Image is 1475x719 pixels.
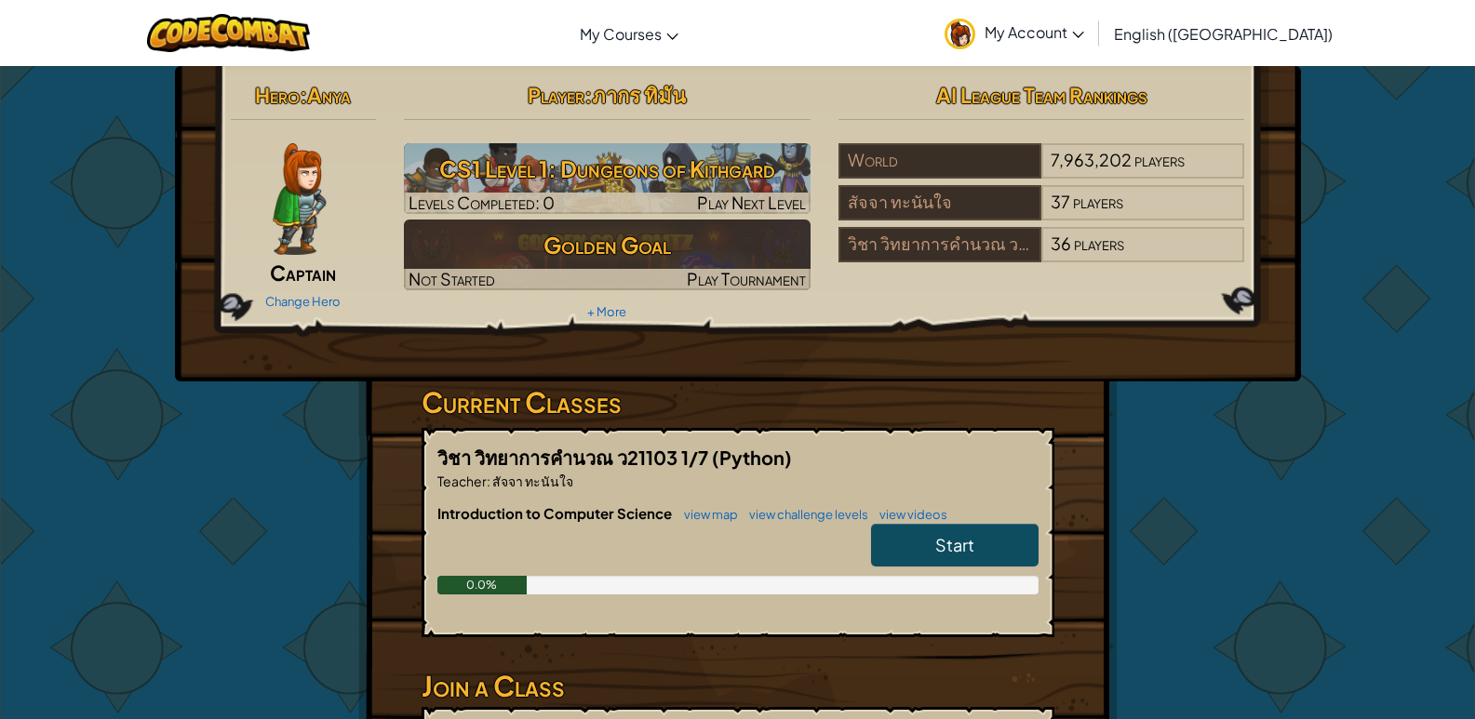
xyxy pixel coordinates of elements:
[870,507,947,522] a: view videos
[404,220,811,290] a: Golden GoalNot StartedPlay Tournament
[584,82,592,108] span: :
[490,473,573,489] span: สัจจา ทะนันใจ
[409,192,555,213] span: Levels Completed: 0
[570,8,688,59] a: My Courses
[697,192,806,213] span: Play Next Level
[404,224,811,266] h3: Golden Goal
[273,143,326,255] img: captain-pose.png
[1105,8,1342,59] a: English ([GEOGRAPHIC_DATA])
[1134,149,1185,170] span: players
[592,82,686,108] span: ภากร ทิมัน
[270,260,336,286] span: Captain
[1051,149,1132,170] span: 7,963,202
[936,82,1147,108] span: AI League Team Rankings
[935,534,974,555] span: Start
[712,446,792,469] span: (Python)
[404,220,811,290] img: Golden Goal
[422,665,1054,707] h3: Join a Class
[838,245,1245,266] a: วิชา วิทยาการคำนวณ ว2110336players
[528,82,584,108] span: Player
[1073,191,1123,212] span: players
[580,24,662,44] span: My Courses
[1074,233,1124,254] span: players
[838,203,1245,224] a: สัจจา ทะนันใจ37players
[935,4,1093,62] a: My Account
[422,381,1054,423] h3: Current Classes
[255,82,300,108] span: Hero
[687,268,806,289] span: Play Tournament
[1051,191,1070,212] span: 37
[587,304,626,319] a: + More
[838,143,1041,179] div: World
[838,227,1041,262] div: วิชา วิทยาการคำนวณ ว21103
[945,19,975,49] img: avatar
[838,161,1245,182] a: World7,963,202players
[147,14,310,52] img: CodeCombat logo
[1051,233,1071,254] span: 36
[307,82,351,108] span: Anya
[437,504,675,522] span: Introduction to Computer Science
[265,294,341,309] a: Change Hero
[740,507,868,522] a: view challenge levels
[487,473,490,489] span: :
[404,143,811,214] img: CS1 Level 1: Dungeons of Kithgard
[437,446,712,469] span: วิชา วิทยาการคำนวณ ว21103 1/7
[409,268,495,289] span: Not Started
[1114,24,1333,44] span: English ([GEOGRAPHIC_DATA])
[300,82,307,108] span: :
[437,576,528,594] div: 0.0%
[404,148,811,190] h3: CS1 Level 1: Dungeons of Kithgard
[985,22,1084,42] span: My Account
[437,473,487,489] span: Teacher
[675,507,738,522] a: view map
[404,143,811,214] a: Play Next Level
[838,185,1041,220] div: สัจจา ทะนันใจ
